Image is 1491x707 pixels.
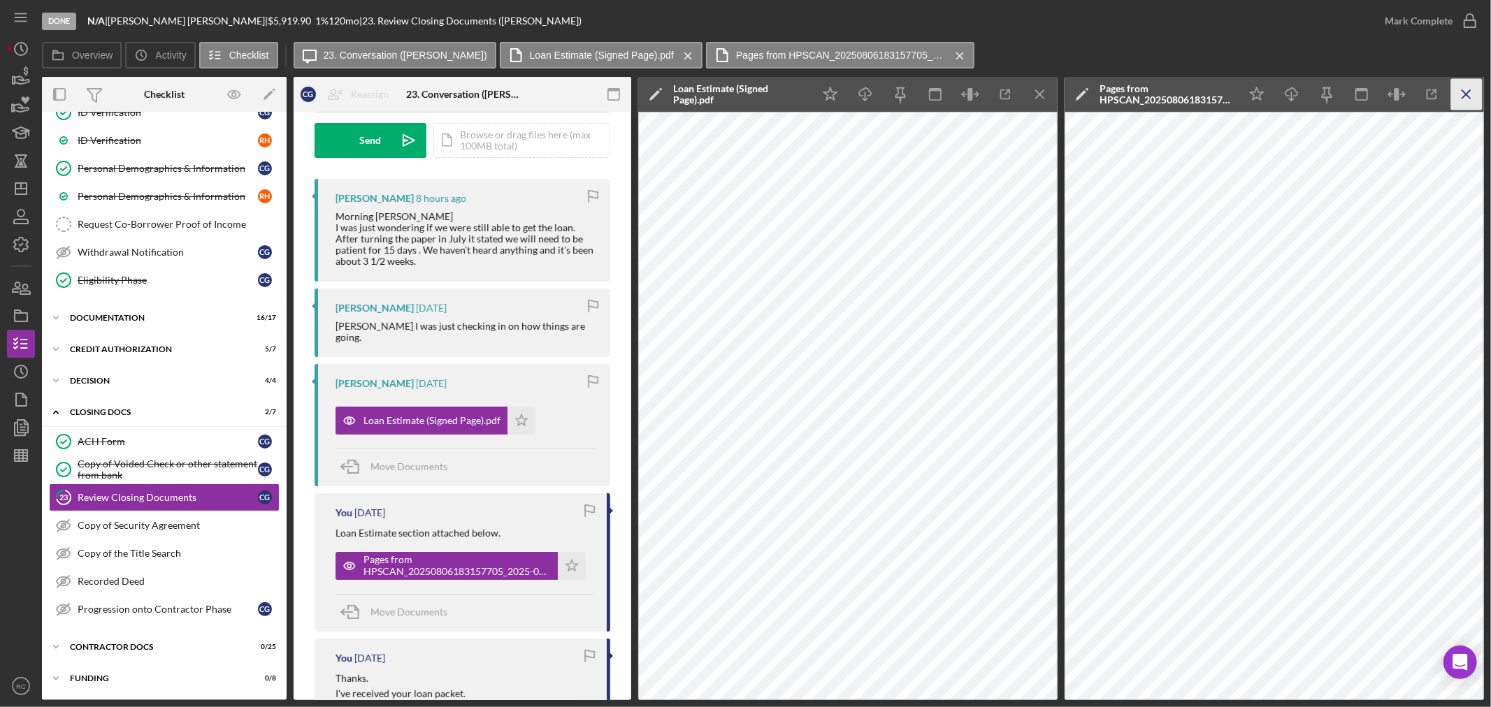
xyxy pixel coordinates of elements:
div: [PERSON_NAME] I was just checking in on how things are going. [336,321,596,343]
div: [PERSON_NAME] [336,303,414,314]
div: 23. Conversation ([PERSON_NAME]) [406,89,519,100]
button: Move Documents [336,449,461,484]
p: I've received your loan packet. [336,686,593,701]
button: CGReassign [294,80,403,108]
button: Mark Complete [1371,7,1484,35]
div: Personal Demographics & Information [78,163,258,174]
a: 23Review Closing DocumentsCG [49,483,280,511]
time: 2025-08-08 15:47 [416,378,447,389]
div: 0 / 25 [251,643,276,651]
div: 4 / 4 [251,377,276,385]
div: Recorded Deed [78,576,279,587]
div: Reassign [351,80,389,108]
div: ACH Form [78,436,258,447]
div: CLOSING DOCS [70,408,241,416]
label: Loan Estimate (Signed Page).pdf [530,50,674,61]
div: Contractor Docs [70,643,241,651]
button: Overview [42,42,122,68]
div: C G [258,273,272,287]
div: Pages from HPSCAN_20250806183157705_2025-08-06_183602240.pdf [363,554,551,576]
a: Withdrawal NotificationCG [49,238,280,266]
div: C G [258,462,272,476]
div: C G [258,161,272,175]
button: Loan Estimate (Signed Page).pdf [336,407,535,435]
div: 16 / 17 [251,314,276,322]
div: Documentation [70,314,241,322]
span: Move Documents [370,460,447,472]
a: ACH FormCG [49,428,280,455]
label: Overview [72,50,113,61]
button: RC [7,672,35,700]
time: 2025-08-08 15:01 [354,653,385,664]
div: ID Verification [78,135,258,146]
div: Request Co-Borrower Proof of Income [78,219,279,230]
a: Copy of Security Agreement [49,511,280,539]
div: 1 % [315,15,329,27]
button: Pages from HPSCAN_20250806183157705_2025-08-06_183602240.pdf [336,552,586,580]
span: Move Documents [370,606,447,618]
div: Copy of Security Agreement [78,520,279,531]
a: Recorded Deed [49,567,280,595]
div: C G [258,245,272,259]
div: C G [258,490,272,504]
div: You [336,507,352,518]
div: 120 mo [329,15,359,27]
a: Progression onto Contractor PhaseCG [49,595,280,623]
div: Loan Estimate (Signed Page).pdf [363,415,500,426]
div: Morning [PERSON_NAME] I was just wondering if we were still able to get the loan. After turning t... [336,211,596,267]
a: Copy of the Title Search [49,539,280,567]
label: Activity [155,50,186,61]
div: [PERSON_NAME] [336,378,414,389]
button: Loan Estimate (Signed Page).pdf [500,42,703,68]
div: Eligibility Phase [78,275,258,286]
div: C G [258,602,272,616]
div: | [87,15,108,27]
div: $5,919.90 [268,15,315,27]
p: Thanks. [336,671,593,686]
div: CREDIT AUTHORIZATION [70,345,241,353]
div: Open Intercom Messenger [1443,646,1477,679]
tspan: 23 [59,493,68,502]
label: Pages from HPSCAN_20250806183157705_2025-08-06_183602240.pdf [736,50,946,61]
div: C G [258,105,272,119]
div: Checklist [144,89,185,100]
div: You [336,653,352,664]
time: 2025-08-08 15:04 [354,507,385,518]
a: Personal Demographics & InformationCG [49,154,280,182]
a: Request Co-Borrower Proof of Income [49,210,280,238]
button: Pages from HPSCAN_20250806183157705_2025-08-06_183602240.pdf [706,42,974,68]
a: ID VerificationRH [49,126,280,154]
text: RC [16,683,26,690]
div: Done [42,13,76,30]
div: Withdrawal Notification [78,247,258,258]
div: [PERSON_NAME] [336,193,414,204]
button: Send [315,123,426,158]
div: Copy of the Title Search [78,548,279,559]
div: 5 / 7 [251,345,276,353]
div: C G [258,435,272,449]
div: 0 / 8 [251,674,276,683]
div: Mark Complete [1385,7,1453,35]
div: Personal Demographics & Information [78,191,258,202]
button: Activity [125,42,195,68]
a: Eligibility PhaseCG [49,266,280,294]
div: Copy of Voided Check or other statement from bank [78,458,258,481]
div: 2 / 7 [251,408,276,416]
div: C G [301,87,316,102]
div: Send [360,123,382,158]
b: N/A [87,15,105,27]
label: 23. Conversation ([PERSON_NAME]) [324,50,487,61]
a: ID VerificationCG [49,99,280,126]
div: Pages from HPSCAN_20250806183157705_2025-08-06_183602240.pdf [1100,83,1232,105]
div: Review Closing Documents [78,492,258,503]
div: Loan Estimate (Signed Page).pdf [673,83,806,105]
button: Checklist [199,42,278,68]
div: ID Verification [78,107,258,118]
p: Loan Estimate section attached below. [336,525,500,541]
div: Decision [70,377,241,385]
div: [PERSON_NAME] [PERSON_NAME] | [108,15,268,27]
div: R H [258,133,272,147]
time: 2025-09-02 13:14 [416,193,466,204]
button: 23. Conversation ([PERSON_NAME]) [294,42,496,68]
button: Move Documents [336,595,461,629]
